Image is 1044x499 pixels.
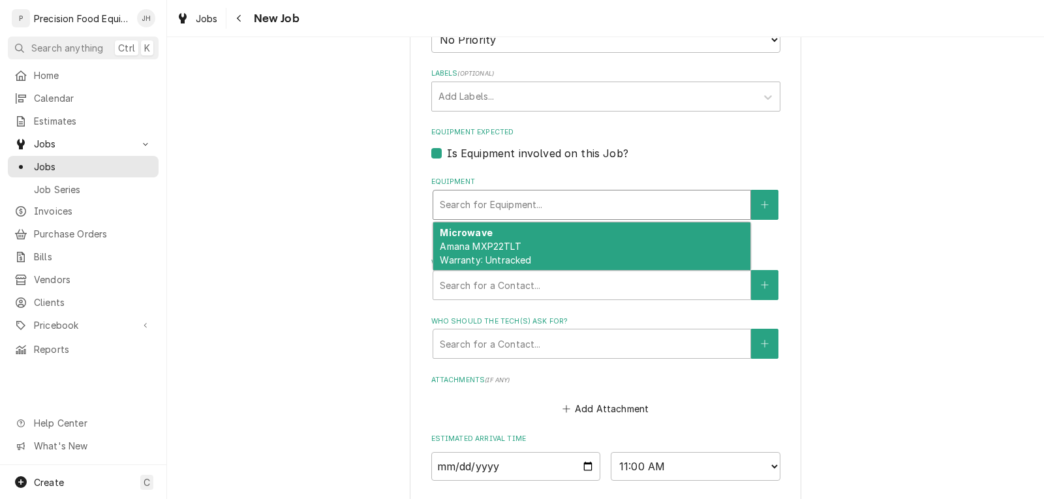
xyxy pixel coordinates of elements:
div: Labels [431,68,780,111]
button: Navigate back [229,8,250,29]
span: Jobs [34,160,152,174]
div: JH [137,9,155,27]
span: Pricebook [34,318,132,332]
span: Amana MXP22TLT Warranty: Untracked [440,241,531,265]
span: What's New [34,439,151,453]
label: Who should the tech(s) ask for? [431,316,780,327]
div: Attachments [431,375,780,418]
span: ( optional ) [457,70,494,77]
span: New Job [250,10,299,27]
svg: Create New Contact [761,339,769,348]
a: Reports [8,339,159,360]
button: Add Attachment [560,400,651,418]
a: Job Series [8,179,159,200]
button: Create New Equipment [751,190,778,220]
a: Purchase Orders [8,223,159,245]
label: Equipment Expected [431,127,780,138]
div: Precision Food Equipment LLC [34,12,130,25]
select: Time Select [611,452,780,481]
label: Who called in this service? [431,258,780,268]
span: Vendors [34,273,152,286]
div: Jason Hertel's Avatar [137,9,155,27]
div: Equipment Expected [431,127,780,160]
span: Home [34,68,152,82]
a: Invoices [8,200,159,222]
span: Clients [34,295,152,309]
span: Help Center [34,416,151,430]
a: Jobs [171,8,223,29]
svg: Create New Contact [761,280,769,290]
a: Home [8,65,159,86]
span: C [144,476,150,489]
div: Who should the tech(s) ask for? [431,316,780,359]
span: Estimates [34,114,152,128]
button: Create New Contact [751,270,778,300]
span: Jobs [196,12,218,25]
a: Go to Jobs [8,133,159,155]
a: Estimates [8,110,159,132]
button: Search anythingCtrlK [8,37,159,59]
label: Estimated Arrival Time [431,434,780,444]
div: Estimated Arrival Time [431,434,780,480]
span: Reports [34,342,152,356]
span: Bills [34,250,152,264]
label: Attachments [431,375,780,386]
svg: Create New Equipment [761,200,769,209]
div: P [12,9,30,27]
span: Purchase Orders [34,227,152,241]
span: Jobs [34,137,132,151]
span: Create [34,477,64,488]
input: Date [431,452,601,481]
a: Jobs [8,156,159,177]
a: Go to Pricebook [8,314,159,336]
button: Create New Contact [751,329,778,359]
a: Bills [8,246,159,267]
div: Equipment [431,177,780,241]
strong: Microwave [440,227,492,238]
span: Ctrl [118,41,135,55]
span: Invoices [34,204,152,218]
a: Go to Help Center [8,412,159,434]
a: Vendors [8,269,159,290]
span: Search anything [31,41,103,55]
span: ( if any ) [485,376,510,384]
a: Clients [8,292,159,313]
span: Calendar [34,91,152,105]
a: Calendar [8,87,159,109]
label: Is Equipment involved on this Job? [447,145,628,161]
label: Equipment [431,177,780,187]
label: Labels [431,68,780,79]
div: Who called in this service? [431,258,780,300]
span: K [144,41,150,55]
a: Go to What's New [8,435,159,457]
span: Job Series [34,183,152,196]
